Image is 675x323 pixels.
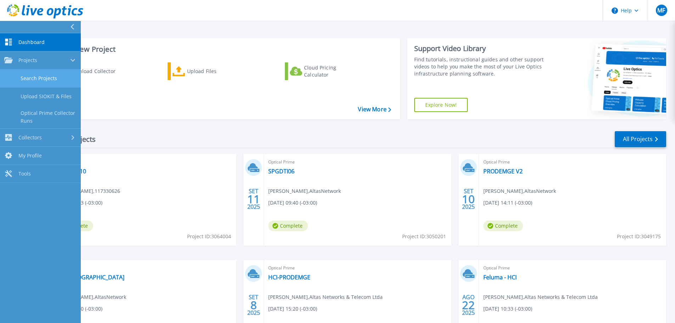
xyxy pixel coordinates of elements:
[483,187,556,195] span: [PERSON_NAME] , AltasNetwork
[358,106,391,113] a: View More
[54,187,120,195] span: [PERSON_NAME] , 117330626
[18,39,45,45] span: Dashboard
[483,305,532,313] span: [DATE] 10:33 (-03:00)
[50,62,129,80] a: Download Collector
[268,199,317,207] span: [DATE] 09:40 (-03:00)
[617,233,661,240] span: Project ID: 3049175
[268,293,383,301] span: [PERSON_NAME] , Altas Networks & Telecom Ltda
[18,171,31,177] span: Tools
[414,44,546,53] div: Support Video Library
[54,293,126,301] span: [PERSON_NAME] , AltasNetwork
[247,196,260,202] span: 11
[18,152,42,159] span: My Profile
[168,62,247,80] a: Upload Files
[54,274,124,281] a: PREF [GEOGRAPHIC_DATA]
[18,57,37,63] span: Projects
[251,302,257,308] span: 8
[414,56,546,77] div: Find tutorials, instructional guides and other support videos to help you make the most of your L...
[462,302,475,308] span: 22
[268,264,447,272] span: Optical Prime
[268,305,317,313] span: [DATE] 15:20 (-03:00)
[483,221,523,231] span: Complete
[483,293,598,301] span: [PERSON_NAME] , Altas Networks & Telecom Ltda
[483,168,523,175] a: PRODEMGE V2
[268,158,447,166] span: Optical Prime
[462,186,475,212] div: SET 2025
[50,45,391,53] h3: Start a New Project
[268,187,341,195] span: [PERSON_NAME] , AltasNetwork
[462,292,475,318] div: AGO 2025
[247,186,260,212] div: SET 2025
[268,168,294,175] a: SPGDTI06
[483,199,532,207] span: [DATE] 14:11 (-03:00)
[54,158,232,166] span: Optical Prime
[18,134,42,141] span: Collectors
[402,233,446,240] span: Project ID: 3050201
[187,64,244,78] div: Upload Files
[483,264,662,272] span: Optical Prime
[462,196,475,202] span: 10
[304,64,361,78] div: Cloud Pricing Calculator
[615,131,666,147] a: All Projects
[285,62,364,80] a: Cloud Pricing Calculator
[268,221,308,231] span: Complete
[247,292,260,318] div: SET 2025
[483,158,662,166] span: Optical Prime
[268,274,310,281] a: HCI-PRODEMGE
[483,274,517,281] a: Feluma - HCI
[187,233,231,240] span: Project ID: 3064004
[68,64,125,78] div: Download Collector
[54,264,232,272] span: Optical Prime
[657,7,665,13] span: MF
[414,98,468,112] a: Explore Now!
